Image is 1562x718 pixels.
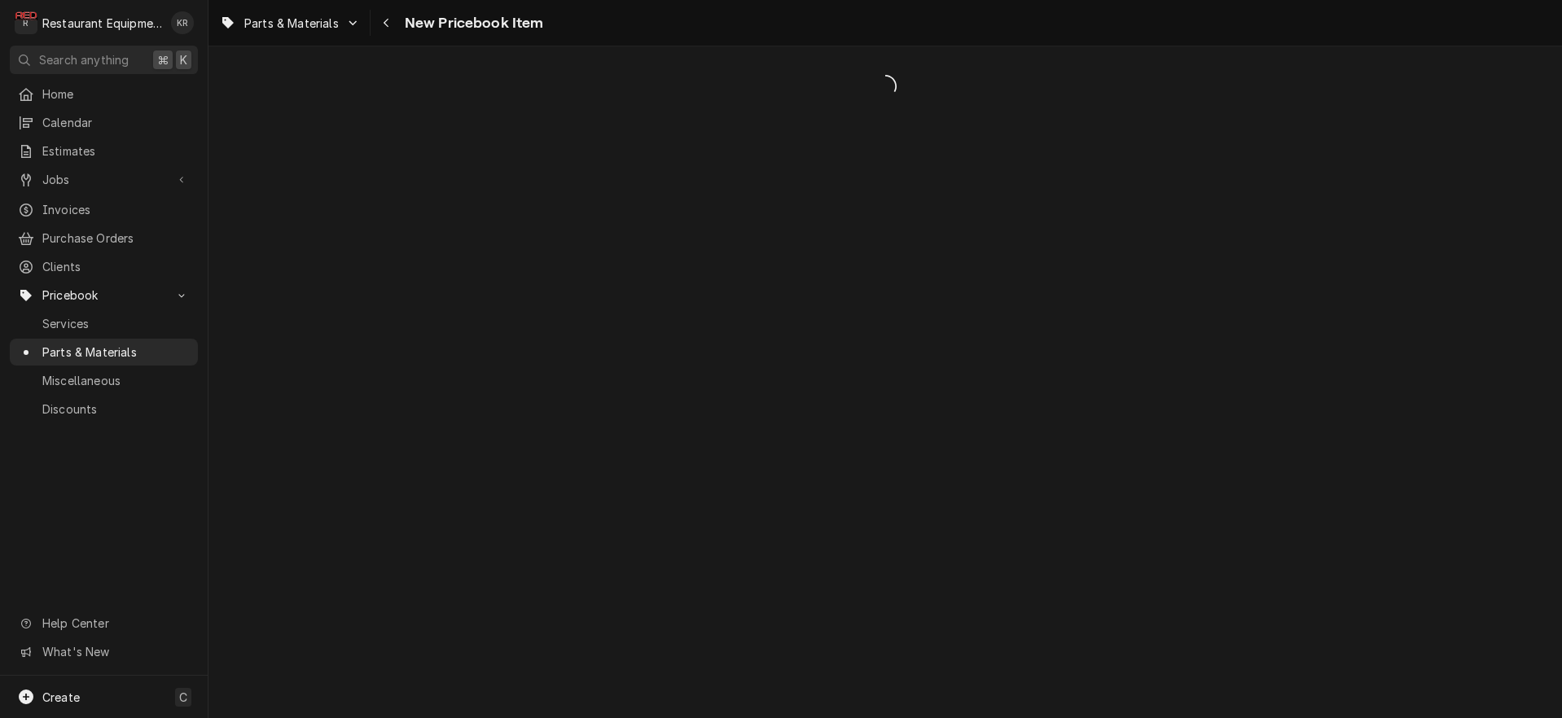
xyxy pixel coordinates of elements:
span: Invoices [42,201,190,218]
a: Go to Help Center [10,610,198,637]
a: Parts & Materials [10,339,198,366]
span: C [179,689,187,706]
div: KR [171,11,194,34]
span: Discounts [42,401,190,418]
span: Miscellaneous [42,372,190,389]
span: Calendar [42,114,190,131]
span: New Pricebook Item [400,12,544,34]
a: Discounts [10,396,198,422]
span: Loading... [208,69,1562,103]
span: What's New [42,643,188,660]
span: Parts & Materials [42,344,190,361]
a: Go to Pricebook [10,282,198,309]
span: K [180,51,187,68]
div: R [15,11,37,34]
span: Help Center [42,615,188,632]
a: Clients [10,253,198,280]
div: Restaurant Equipment Diagnostics's Avatar [15,11,37,34]
a: Estimates [10,138,198,164]
a: Miscellaneous [10,367,198,394]
a: Home [10,81,198,107]
a: Go to What's New [10,638,198,665]
span: Estimates [42,142,190,160]
a: Services [10,310,198,337]
span: Create [42,690,80,704]
span: Purchase Orders [42,230,190,247]
span: Search anything [39,51,129,68]
a: Invoices [10,196,198,223]
a: Calendar [10,109,198,136]
div: Restaurant Equipment Diagnostics [42,15,162,32]
span: Services [42,315,190,332]
a: Go to Jobs [10,166,198,193]
span: Parts & Materials [244,15,339,32]
span: ⌘ [157,51,169,68]
div: Kelli Robinette's Avatar [171,11,194,34]
span: Pricebook [42,287,165,304]
button: Navigate back [374,10,400,36]
button: Search anything⌘K [10,46,198,74]
span: Jobs [42,171,165,188]
span: Home [42,85,190,103]
a: Purchase Orders [10,225,198,252]
a: Go to Parts & Materials [213,10,366,37]
span: Clients [42,258,190,275]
